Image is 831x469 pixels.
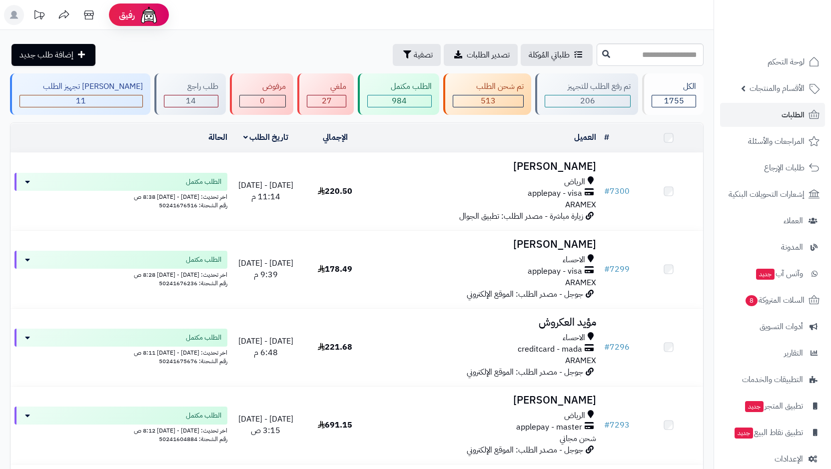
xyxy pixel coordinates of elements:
span: [DATE] - [DATE] 3:15 ص [238,413,293,437]
span: 513 [481,95,496,107]
div: اخر تحديث: [DATE] - [DATE] 8:38 ص [14,191,227,201]
a: طلباتي المُوكلة [521,44,593,66]
span: 984 [392,95,407,107]
a: الحالة [208,131,227,143]
div: 513 [453,95,523,107]
a: وآتس آبجديد [720,262,825,286]
span: # [604,263,610,275]
span: المراجعات والأسئلة [748,134,805,148]
a: المراجعات والأسئلة [720,129,825,153]
span: creditcard - mada [518,344,582,355]
span: الاحساء [563,254,585,266]
span: 11 [76,95,86,107]
span: وآتس آب [755,267,803,281]
span: أدوات التسويق [760,320,803,334]
a: الطلب مكتمل 984 [356,73,441,115]
button: تصفية [393,44,441,66]
span: الرياض [564,410,585,422]
a: #7296 [604,341,630,353]
span: تصفية [414,49,433,61]
h3: [PERSON_NAME] [374,239,597,250]
span: الإعدادات [775,452,803,466]
span: رقم الشحنة: 50241676236 [159,279,227,288]
a: تم شحن الطلب 513 [441,73,533,115]
a: #7299 [604,263,630,275]
span: التطبيقات والخدمات [742,373,803,387]
span: 178.49 [318,263,352,275]
a: تحديثات المنصة [26,5,51,27]
a: الطلبات [720,103,825,127]
a: إضافة طلب جديد [11,44,95,66]
span: السلات المتروكة [745,293,805,307]
span: جوجل - مصدر الطلب: الموقع الإلكتروني [467,288,583,300]
span: 27 [322,95,332,107]
span: # [604,341,610,353]
span: رفيق [119,9,135,21]
span: الطلبات [782,108,805,122]
a: تطبيق المتجرجديد [720,394,825,418]
span: 220.50 [318,185,352,197]
a: أدوات التسويق [720,315,825,339]
span: جوجل - مصدر الطلب: الموقع الإلكتروني [467,444,583,456]
span: تطبيق نقاط البيع [734,426,803,440]
span: طلباتي المُوكلة [529,49,570,61]
a: # [604,131,609,143]
a: الكل1755 [640,73,706,115]
div: 0 [240,95,286,107]
span: تطبيق المتجر [744,399,803,413]
span: المدونة [781,240,803,254]
a: ملغي 27 [295,73,356,115]
span: 206 [580,95,595,107]
a: الإجمالي [323,131,348,143]
span: applepay - visa [528,188,582,199]
a: إشعارات التحويلات البنكية [720,182,825,206]
h3: [PERSON_NAME] [374,395,597,406]
span: # [604,419,610,431]
div: طلب راجع [164,81,218,92]
a: [PERSON_NAME] تجهيز الطلب 11 [8,73,152,115]
span: تصدير الطلبات [467,49,510,61]
span: الرياض [564,176,585,188]
div: اخر تحديث: [DATE] - [DATE] 8:11 ص [14,347,227,357]
a: #7293 [604,419,630,431]
span: زيارة مباشرة - مصدر الطلب: تطبيق الجوال [459,210,583,222]
span: جوجل - مصدر الطلب: الموقع الإلكتروني [467,366,583,378]
span: ARAMEX [565,355,596,367]
div: 27 [307,95,346,107]
div: مرفوض [239,81,286,92]
span: رقم الشحنة: 50241675676 [159,357,227,366]
a: تاريخ الطلب [243,131,289,143]
span: applepay - visa [528,266,582,277]
a: لوحة التحكم [720,50,825,74]
h3: مؤيد العكروش [374,317,597,328]
span: شحن مجاني [560,433,596,445]
span: applepay - master [516,422,582,433]
div: تم رفع الطلب للتجهيز [545,81,631,92]
span: الأقسام والمنتجات [750,81,805,95]
div: الكل [652,81,696,92]
span: الاحساء [563,332,585,344]
span: العملاء [784,214,803,228]
span: رقم الشحنة: 50241604884 [159,435,227,444]
span: 691.15 [318,419,352,431]
a: التقارير [720,341,825,365]
a: التطبيقات والخدمات [720,368,825,392]
a: السلات المتروكة8 [720,288,825,312]
span: طلبات الإرجاع [764,161,805,175]
a: تطبيق نقاط البيعجديد [720,421,825,445]
div: الطلب مكتمل [367,81,432,92]
span: [DATE] - [DATE] 9:39 م [238,257,293,281]
span: 0 [260,95,265,107]
span: [DATE] - [DATE] 6:48 م [238,335,293,359]
a: طلبات الإرجاع [720,156,825,180]
div: اخر تحديث: [DATE] - [DATE] 8:12 ص [14,425,227,435]
div: 206 [545,95,631,107]
a: العميل [574,131,596,143]
span: 14 [186,95,196,107]
a: طلب راجع 14 [152,73,228,115]
h3: [PERSON_NAME] [374,161,597,172]
span: إضافة طلب جديد [19,49,73,61]
span: جديد [745,401,764,412]
div: اخر تحديث: [DATE] - [DATE] 8:28 ص [14,269,227,279]
div: [PERSON_NAME] تجهيز الطلب [19,81,143,92]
